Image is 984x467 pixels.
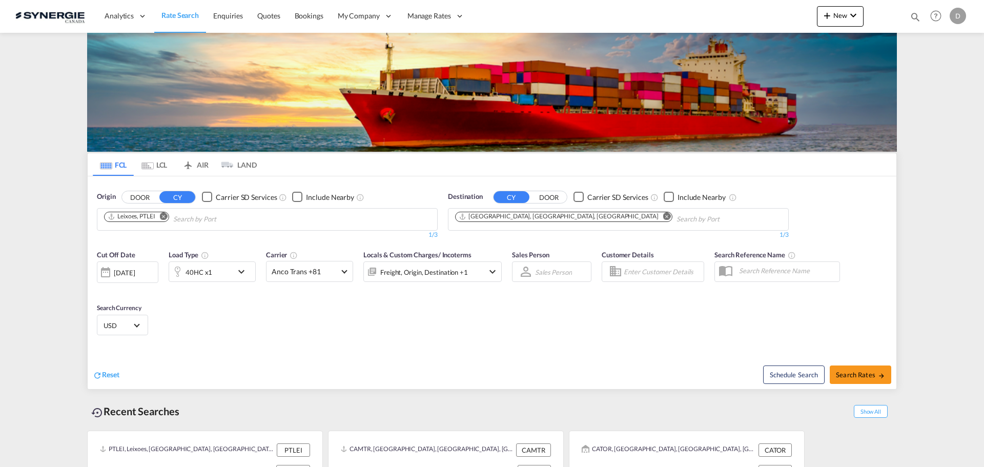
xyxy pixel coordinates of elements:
span: Customer Details [602,251,653,259]
div: Freight Origin Destination Factory Stuffing [380,265,468,279]
md-datepicker: Select [97,282,105,296]
md-icon: icon-refresh [93,371,102,380]
span: Enquiries [213,11,243,20]
div: Halifax, NS, CAHAL [459,212,659,221]
md-icon: icon-arrow-right [878,372,885,379]
md-tab-item: AIR [175,153,216,176]
md-icon: Unchecked: Search for CY (Container Yard) services for all selected carriers.Checked : Search for... [279,193,287,201]
span: Anco Trans +81 [272,267,338,277]
md-icon: icon-magnify [910,11,921,23]
md-icon: Unchecked: Ignores neighbouring ports when fetching rates.Checked : Includes neighbouring ports w... [356,193,364,201]
span: Show All [854,405,888,418]
div: PTLEI, Leixoes, Portugal, Southern Europe, Europe [100,443,274,457]
div: Recent Searches [87,400,183,423]
input: Enter Customer Details [624,264,701,279]
md-checkbox: Checkbox No Ink [292,192,354,202]
button: Remove [657,212,672,222]
span: Search Currency [97,304,141,312]
md-icon: icon-backup-restore [91,407,104,419]
button: icon-plus 400-fgNewicon-chevron-down [817,6,864,27]
span: USD [104,321,132,330]
md-tab-item: LAND [216,153,257,176]
md-icon: icon-chevron-down [235,266,253,278]
div: Carrier SD Services [587,192,648,202]
span: Locals & Custom Charges [363,251,471,259]
div: CATOR, Toronto, ON, Canada, North America, Americas [582,443,756,457]
div: OriginDOOR CY Checkbox No InkUnchecked: Search for CY (Container Yard) services for all selected ... [88,176,896,389]
md-icon: icon-chevron-down [486,266,499,278]
div: Include Nearby [678,192,726,202]
button: Note: By default Schedule search will only considerorigin ports, destination ports and cut off da... [763,366,825,384]
div: 40HC x1 [186,265,212,279]
div: Press delete to remove this chip. [459,212,661,221]
button: Search Ratesicon-arrow-right [830,366,891,384]
md-checkbox: Checkbox No Ink [573,192,648,202]
md-icon: icon-chevron-down [847,9,859,22]
span: Help [927,7,945,25]
span: Reset [102,370,119,379]
input: Chips input. [173,211,271,228]
md-chips-wrap: Chips container. Use arrow keys to select chips. [102,209,275,228]
md-icon: Unchecked: Search for CY (Container Yard) services for all selected carriers.Checked : Search for... [650,193,659,201]
button: CY [494,191,529,203]
span: Search Rates [836,371,885,379]
input: Search Reference Name [734,263,839,278]
md-icon: icon-information-outline [201,251,209,259]
button: DOOR [122,191,158,203]
md-icon: icon-airplane [182,159,194,167]
md-icon: The selected Trucker/Carrierwill be displayed in the rate results If the rates are from another f... [290,251,298,259]
span: Bookings [295,11,323,20]
span: Cut Off Date [97,251,135,259]
div: Leixoes, PTLEI [108,212,155,221]
div: Press delete to remove this chip. [108,212,157,221]
span: Search Reference Name [714,251,796,259]
div: Include Nearby [306,192,354,202]
md-checkbox: Checkbox No Ink [664,192,726,202]
md-icon: icon-plus 400-fg [821,9,833,22]
div: Freight Origin Destination Factory Stuffingicon-chevron-down [363,261,502,282]
span: My Company [338,11,380,21]
span: Quotes [257,11,280,20]
md-select: Sales Person [534,265,573,279]
div: 1/3 [448,231,789,239]
div: icon-magnify [910,11,921,27]
span: Load Type [169,251,209,259]
span: / Incoterms [438,251,471,259]
span: New [821,11,859,19]
span: Analytics [105,11,134,21]
md-pagination-wrapper: Use the left and right arrow keys to navigate between tabs [93,153,257,176]
button: DOOR [531,191,567,203]
button: Remove [153,212,169,222]
img: 1f56c880d42311ef80fc7dca854c8e59.png [15,5,85,28]
md-checkbox: Checkbox No Ink [202,192,277,202]
span: Rate Search [161,11,199,19]
div: 1/3 [97,231,438,239]
span: Manage Rates [407,11,451,21]
md-icon: Your search will be saved by the below given name [788,251,796,259]
div: [DATE] [97,261,158,283]
input: Chips input. [676,211,774,228]
span: Sales Person [512,251,549,259]
div: Help [927,7,950,26]
div: 40HC x1icon-chevron-down [169,261,256,282]
div: D [950,8,966,24]
div: CAMTR [516,443,551,457]
img: LCL+%26+FCL+BACKGROUND.png [87,33,897,152]
button: CY [159,191,195,203]
md-chips-wrap: Chips container. Use arrow keys to select chips. [454,209,778,228]
md-icon: Unchecked: Ignores neighbouring ports when fetching rates.Checked : Includes neighbouring ports w... [729,193,737,201]
span: Destination [448,192,483,202]
span: Carrier [266,251,298,259]
span: Origin [97,192,115,202]
div: PTLEI [277,443,310,457]
div: Carrier SD Services [216,192,277,202]
div: CATOR [758,443,792,457]
div: CAMTR, Montreal, QC, Canada, North America, Americas [341,443,514,457]
div: [DATE] [114,268,135,277]
md-select: Select Currency: $ USDUnited States Dollar [102,318,142,333]
div: icon-refreshReset [93,370,119,381]
md-tab-item: LCL [134,153,175,176]
md-tab-item: FCL [93,153,134,176]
